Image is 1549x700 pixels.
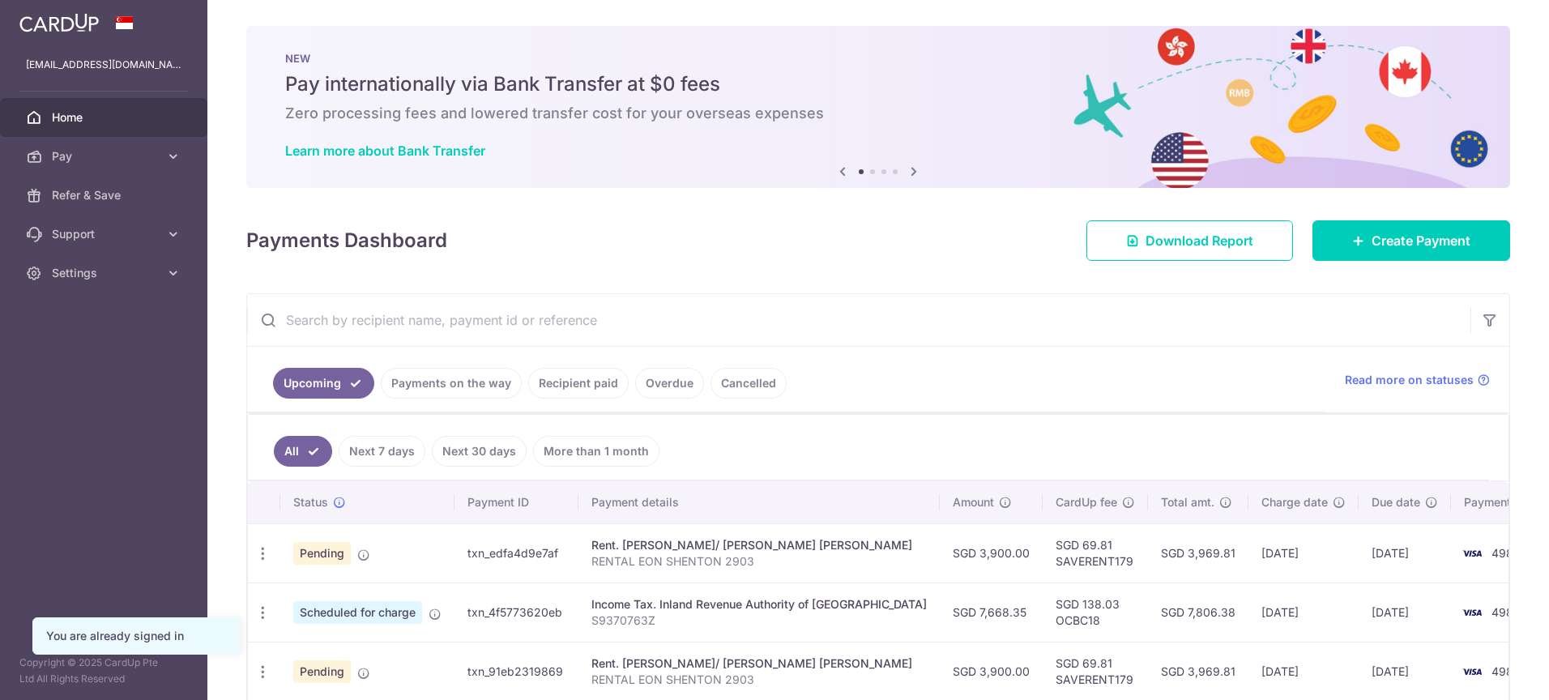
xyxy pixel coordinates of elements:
input: Search by recipient name, payment id or reference [247,294,1470,346]
span: Download Report [1146,231,1253,250]
td: [DATE] [1248,523,1359,583]
span: Home [52,109,159,126]
span: Pay [52,148,159,164]
span: Amount [953,494,994,510]
h6: Zero processing fees and lowered transfer cost for your overseas expenses [285,104,1471,123]
a: Payments on the way [381,368,522,399]
span: Support [52,226,159,242]
a: All [274,436,332,467]
a: Next 7 days [339,436,425,467]
span: 4988 [1491,664,1521,678]
td: SGD 7,668.35 [940,583,1043,642]
p: RENTAL EON SHENTON 2903 [591,553,927,570]
a: Next 30 days [432,436,527,467]
a: Create Payment [1312,220,1510,261]
td: SGD 69.81 SAVERENT179 [1043,523,1148,583]
span: Due date [1372,494,1420,510]
span: CardUp fee [1056,494,1117,510]
span: Pending [293,660,351,683]
img: Bank Card [1456,544,1488,563]
td: [DATE] [1359,583,1451,642]
td: txn_edfa4d9e7af [454,523,578,583]
td: SGD 138.03 OCBC18 [1043,583,1148,642]
span: Settings [52,265,159,281]
div: You are already signed in [46,628,226,644]
a: More than 1 month [533,436,659,467]
td: SGD 3,900.00 [940,523,1043,583]
a: Recipient paid [528,368,629,399]
span: Total amt. [1161,494,1214,510]
td: SGD 3,969.81 [1148,523,1248,583]
img: Bank Card [1456,662,1488,681]
img: Bank Card [1456,603,1488,622]
td: [DATE] [1248,583,1359,642]
span: 4988 [1491,546,1521,560]
div: Income Tax. Inland Revenue Authority of [GEOGRAPHIC_DATA] [591,596,927,612]
th: Payment details [578,481,940,523]
p: RENTAL EON SHENTON 2903 [591,672,927,688]
h5: Pay internationally via Bank Transfer at $0 fees [285,71,1471,97]
div: Rent. [PERSON_NAME]/ [PERSON_NAME] [PERSON_NAME] [591,537,927,553]
a: Download Report [1086,220,1293,261]
td: txn_4f5773620eb [454,583,578,642]
a: Cancelled [710,368,787,399]
td: [DATE] [1359,523,1451,583]
th: Payment ID [454,481,578,523]
span: Create Payment [1372,231,1470,250]
a: Learn more about Bank Transfer [285,143,485,159]
img: CardUp [19,13,99,32]
div: Rent. [PERSON_NAME]/ [PERSON_NAME] [PERSON_NAME] [591,655,927,672]
span: Refer & Save [52,187,159,203]
a: Overdue [635,368,704,399]
img: Bank transfer banner [246,26,1510,188]
p: S9370763Z [591,612,927,629]
span: Read more on statuses [1345,372,1474,388]
a: Upcoming [273,368,374,399]
a: Read more on statuses [1345,372,1490,388]
span: Status [293,494,328,510]
td: SGD 7,806.38 [1148,583,1248,642]
p: NEW [285,52,1471,65]
span: 4988 [1491,605,1521,619]
span: Pending [293,542,351,565]
p: [EMAIL_ADDRESS][DOMAIN_NAME] [26,57,181,73]
h4: Payments Dashboard [246,226,447,255]
span: Charge date [1261,494,1328,510]
span: Scheduled for charge [293,601,422,624]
